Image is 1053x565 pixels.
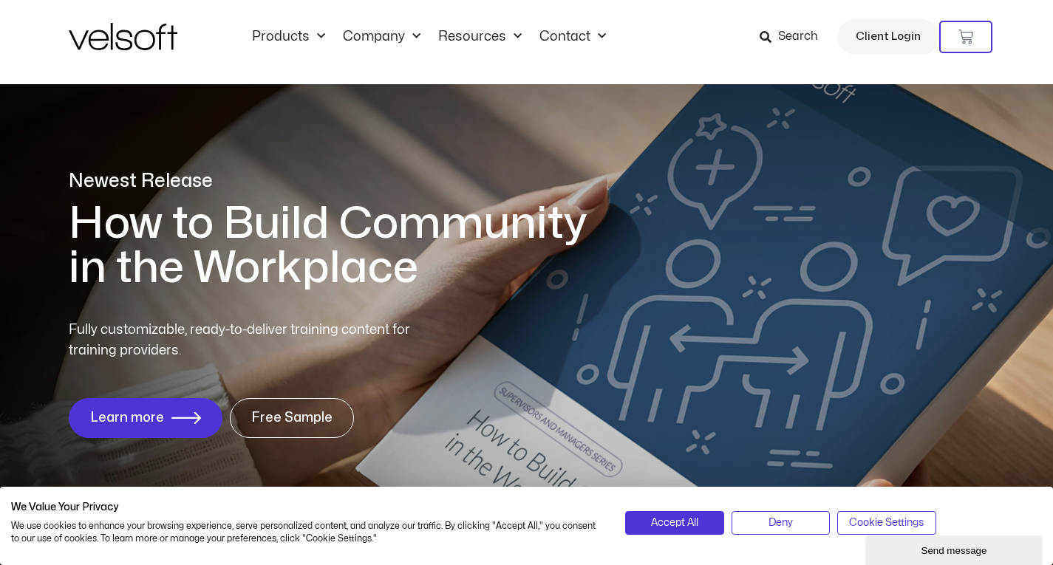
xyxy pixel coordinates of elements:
nav: Menu [243,29,615,45]
button: Deny all cookies [732,511,830,535]
a: Free Sample [230,398,354,438]
iframe: chat widget [865,533,1046,565]
span: Accept All [651,515,698,531]
a: Client Login [837,19,939,55]
p: Fully customizable, ready-to-deliver training content for training providers. [69,320,437,361]
a: Learn more [69,398,222,438]
span: Deny [769,515,793,531]
span: Cookie Settings [849,515,924,531]
span: Learn more [90,411,164,425]
p: Newest Release [69,168,608,194]
span: Search [778,27,818,47]
button: Adjust cookie preferences [837,511,936,535]
button: Accept all cookies [625,511,723,535]
h1: How to Build Community in the Workplace [69,202,608,290]
a: ContactMenu Toggle [531,29,615,45]
span: Client Login [856,27,921,47]
a: ResourcesMenu Toggle [429,29,531,45]
a: ProductsMenu Toggle [243,29,334,45]
a: CompanyMenu Toggle [334,29,429,45]
p: We use cookies to enhance your browsing experience, serve personalized content, and analyze our t... [11,520,603,545]
span: Free Sample [251,411,333,425]
a: Search [760,24,828,49]
h2: We Value Your Privacy [11,501,603,514]
img: Velsoft Training Materials [69,23,177,50]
